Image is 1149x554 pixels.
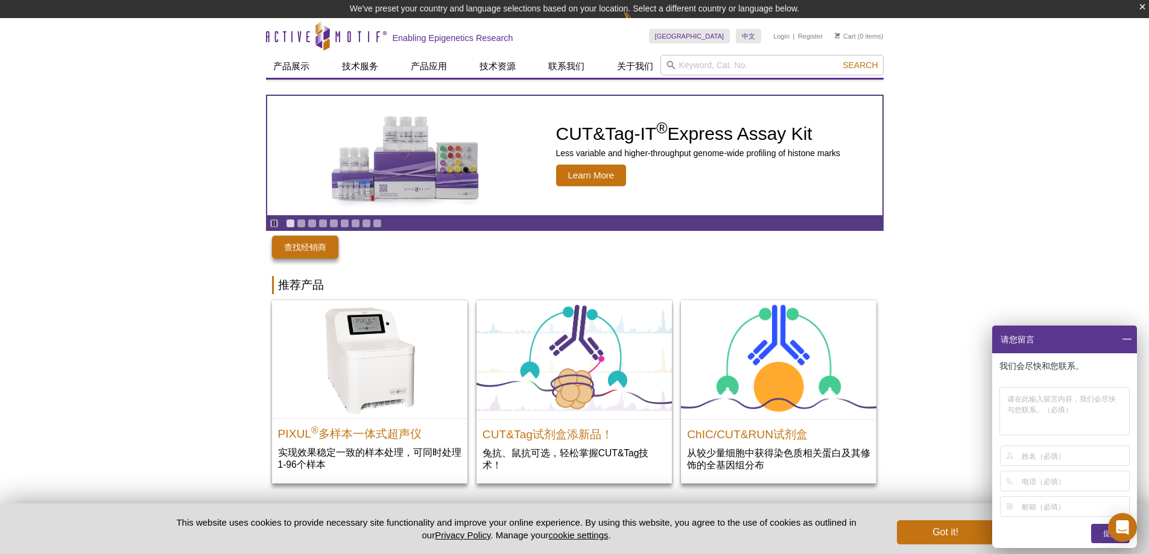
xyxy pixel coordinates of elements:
[556,125,841,143] h2: CUT&Tag-IT Express Assay Kit
[687,423,870,441] h2: ChIC/CUT&RUN试剂盒
[843,60,878,70] span: Search
[835,32,856,40] a: Cart
[656,119,667,136] sup: ®
[272,300,467,418] img: PIXUL Multi-Sample Sonicator
[267,96,882,215] a: CUT&Tag-IT Express Assay Kit CUT&Tag-IT®Express Assay Kit Less variable and higher-throughput gen...
[660,55,884,75] input: Keyword, Cat. No.
[272,276,878,294] h2: 推荐产品
[1091,524,1130,543] div: 提交
[286,219,295,228] a: Go to slide 1
[548,530,608,540] button: cookie settings
[340,219,349,228] a: Go to slide 6
[476,300,672,419] img: CUT&Tag试剂盒添新品！
[267,96,882,215] article: CUT&Tag-IT Express Assay Kit
[556,148,841,159] p: Less variable and higher-throughput genome-wide profiling of histone marks
[839,60,881,71] button: Search
[278,446,461,471] p: 实现效果稳定一致的样本处理，可同时处理1-96个样本
[393,33,513,43] h2: Enabling Epigenetics Research
[311,425,318,435] sup: ®
[435,530,490,540] a: Privacy Policy
[897,520,993,544] button: Got it!
[351,219,360,228] a: Go to slide 7
[649,29,730,43] a: [GEOGRAPHIC_DATA]
[270,219,279,228] a: Toggle autoplay
[681,300,876,419] img: ChIC/CUT&RUN Assay Kit
[999,326,1034,353] span: 请您留言
[266,55,317,78] a: 产品展示
[1108,513,1137,542] div: Open Intercom Messenger
[541,55,592,78] a: 联系我们
[297,219,306,228] a: Go to slide 2
[329,219,338,228] a: Go to slide 5
[610,55,660,78] a: 关于我们
[156,516,878,541] p: This website uses cookies to provide necessary site functionality and improve your online experie...
[476,300,672,483] a: CUT&Tag试剂盒添新品！ CUT&Tag试剂盒添新品！ 兔抗、鼠抗可选，轻松掌握CUT&Tag技术！
[623,9,655,37] img: Change Here
[272,300,467,483] a: PIXUL Multi-Sample Sonicator PIXUL®多样本一体式超声仪 实现效果稳定一致的样本处理，可同时处理1-96个样本
[1022,471,1127,491] input: 电话（必填）
[1022,497,1127,516] input: 邮箱（必填）
[362,219,371,228] a: Go to slide 8
[483,423,666,441] h2: CUT&Tag试剂盒添新品！
[373,219,382,228] a: Go to slide 9
[472,55,523,78] a: 技术资源
[773,32,790,40] a: Login
[798,32,823,40] a: Register
[681,300,876,483] a: ChIC/CUT&RUN Assay Kit ChIC/CUT&RUN试剂盒 从较少量细胞中获得染色质相关蛋白及其修饰的全基因组分布
[335,55,385,78] a: 技术服务
[272,236,338,259] a: 查找经销商
[687,447,870,471] p: 从较少量细胞中获得染色质相关蛋白及其修饰的全基因组分布
[736,29,761,43] a: 中文
[278,422,461,440] h2: PIXUL 多样本一体式超声仪
[835,29,884,43] li: (0 items)
[1022,446,1127,465] input: 姓名（必填）
[306,89,505,222] img: CUT&Tag-IT Express Assay Kit
[308,219,317,228] a: Go to slide 3
[793,29,795,43] li: |
[835,33,840,39] img: Your Cart
[483,447,666,471] p: 兔抗、鼠抗可选，轻松掌握CUT&Tag技术！
[556,165,627,186] span: Learn More
[318,219,328,228] a: Go to slide 4
[404,55,454,78] a: 产品应用
[999,360,1132,371] p: 我们会尽快和您联系。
